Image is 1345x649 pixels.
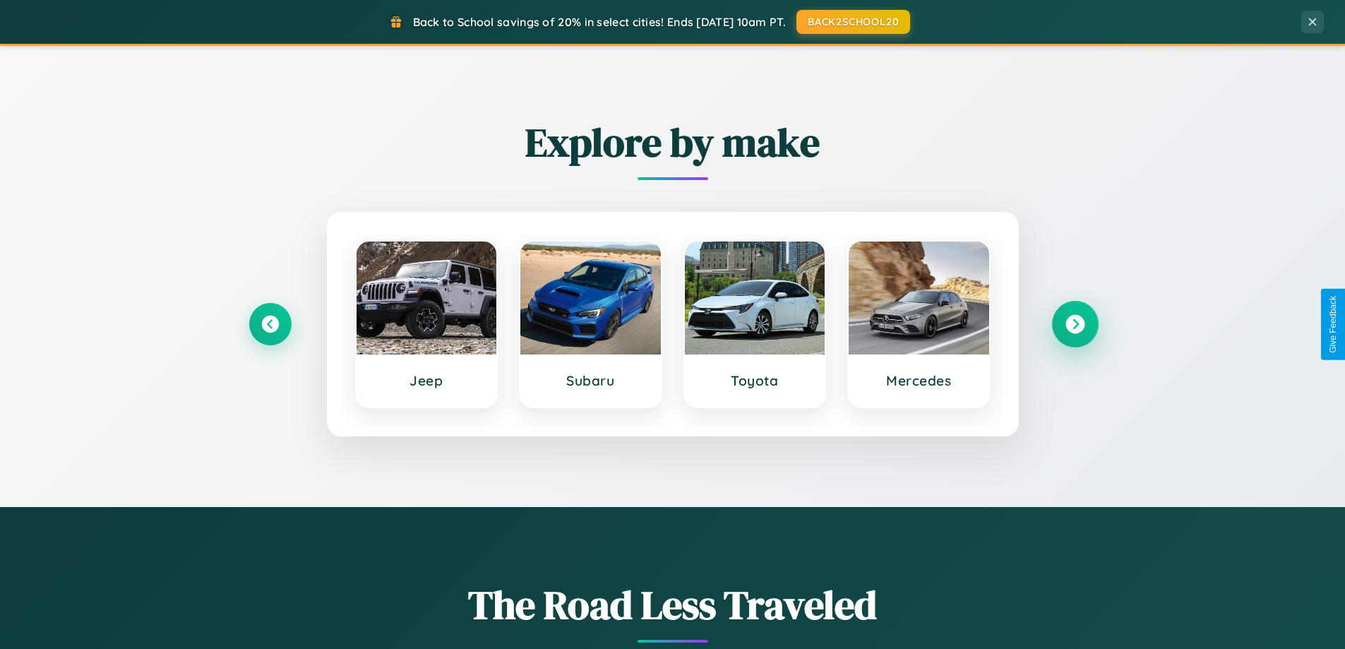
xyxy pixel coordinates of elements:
[249,115,1096,169] h2: Explore by make
[413,15,786,29] span: Back to School savings of 20% in select cities! Ends [DATE] 10am PT.
[699,372,811,389] h3: Toyota
[534,372,647,389] h3: Subaru
[796,10,910,34] button: BACK2SCHOOL20
[371,372,483,389] h3: Jeep
[1328,296,1338,353] div: Give Feedback
[863,372,975,389] h3: Mercedes
[249,578,1096,632] h1: The Road Less Traveled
